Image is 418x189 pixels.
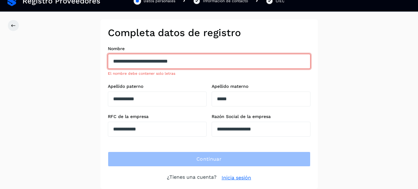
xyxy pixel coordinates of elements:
h2: Completa datos de registro [108,27,310,39]
label: Nombre [108,46,310,51]
label: RFC de la empresa [108,114,207,119]
label: Apellido materno [212,84,310,89]
a: Inicia sesión [222,174,251,182]
span: Continuar [196,156,222,163]
button: Continuar [108,152,310,167]
span: El nombre debe contener solo letras [108,71,175,76]
label: Razón Social de la empresa [212,114,310,119]
p: ¿Tienes una cuenta? [167,174,217,182]
label: Apellido paterno [108,84,207,89]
